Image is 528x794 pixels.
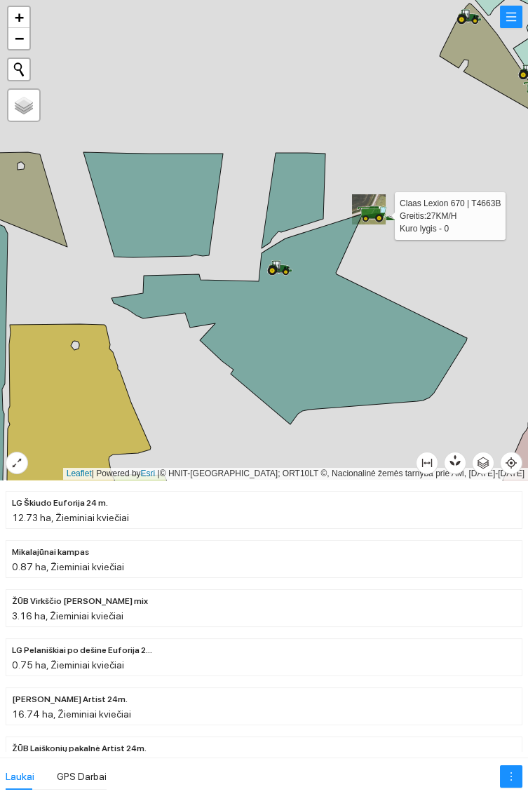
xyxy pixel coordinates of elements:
[8,7,29,28] a: Zoom in
[12,708,131,720] span: 16.74 ha, Žieminiai kviečiai
[501,457,522,469] span: aim
[12,561,124,572] span: 0.87 ha, Žieminiai kviečiai
[500,765,522,788] button: more
[63,468,528,480] div: | Powered by © HNIT-[GEOGRAPHIC_DATA]; ORT10LT ©, Nacionalinė žemės tarnyba prie AM, [DATE]-[DATE]
[417,457,438,469] span: column-width
[500,452,522,474] button: aim
[15,8,24,26] span: +
[12,742,147,755] span: ŽŪB Laiškonių pakalnė Artist 24m.
[12,546,89,559] span: Mikalajūnai kampas
[12,693,128,706] span: ŽŪB Kriščiūno Artist 24m.
[6,452,28,474] button: expand-alt
[15,29,24,47] span: −
[500,6,522,28] button: menu
[57,769,107,784] div: GPS Darbai
[501,771,522,782] span: more
[12,644,152,657] span: LG Pelaniškiai po dešine Euforija 24m.
[8,28,29,49] a: Zoom out
[6,769,34,784] div: Laukai
[67,469,92,478] a: Leaflet
[12,610,123,621] span: 3.16 ha, Žieminiai kviečiai
[141,469,156,478] a: Esri
[12,659,124,671] span: 0.75 ha, Žieminiai kviečiai
[12,497,108,510] span: LG Škiudo Euforija 24 m.
[8,59,29,80] button: Initiate a new search
[158,469,160,478] span: |
[416,452,438,474] button: column-width
[12,512,129,523] span: 12.73 ha, Žieminiai kviečiai
[12,595,148,608] span: ŽŪB Virkščio Veselkiškiai mix
[6,457,27,469] span: expand-alt
[8,90,39,121] a: Layers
